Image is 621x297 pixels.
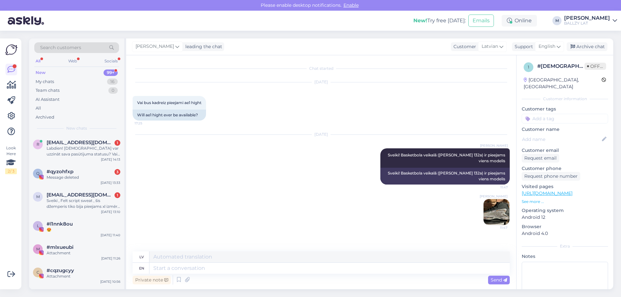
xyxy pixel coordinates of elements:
div: [PERSON_NAME] [564,16,610,21]
div: 0 [108,87,118,94]
span: m [36,247,40,251]
div: 3 [114,169,120,175]
p: Customer tags [522,106,608,112]
div: 1 [114,192,120,198]
a: [URL][DOMAIN_NAME] [522,190,572,196]
span: q [36,171,39,176]
p: Operating system [522,207,608,214]
input: Add name [522,136,601,143]
div: Message deleted [47,175,120,180]
span: Offline [584,63,606,70]
div: # [DEMOGRAPHIC_DATA] [537,62,584,70]
div: 1 [114,140,120,146]
div: Web [67,57,78,65]
span: 11:47 [484,185,508,190]
div: Labdien! [DEMOGRAPHIC_DATA] var uzzināt sava pasūtijuma statusu? Vai ir izsūtīts, piemēram. Izsek... [47,145,120,157]
div: en [139,263,144,274]
b: New! [413,17,427,24]
div: [GEOGRAPHIC_DATA], [GEOGRAPHIC_DATA] [524,77,602,90]
div: [DATE] 11:40 [101,233,120,238]
div: [DATE] 13:33 [101,180,120,185]
span: m [36,194,40,199]
p: Android 12 [522,214,608,221]
div: [DATE] 14:13 [101,157,120,162]
span: c [37,270,39,275]
span: #qyzohfxp [47,169,73,175]
p: Visited pages [522,183,608,190]
p: Customer email [522,147,608,154]
div: AI Assistant [36,96,60,103]
div: All [36,105,41,111]
p: See more ... [522,199,608,205]
p: Customer name [522,126,608,133]
span: 1 [528,65,529,69]
div: Customer [451,43,476,50]
span: #l1nnk8ou [47,221,73,227]
span: English [539,43,555,50]
div: M [552,16,561,25]
span: [PERSON_NAME] [136,43,174,50]
span: renate_zarembo@inbox.lv [47,140,114,145]
img: Askly Logo [5,44,17,56]
span: Sveiki! Basketbola veikalā ([PERSON_NAME] 132a) ir pieejams viens modelis [388,153,506,163]
div: Will ae1 hight ever be available? [133,110,206,121]
div: New [36,69,46,76]
p: Notes [522,253,608,260]
div: Sveiki! Basketbola veikalā ([PERSON_NAME] 132a) ir pieejams viens modelis [380,168,510,185]
span: Enable [342,2,361,8]
span: Vai bus kadreiz pieejami ae1 hight [137,100,202,105]
span: l [37,223,39,228]
div: Look Here [5,145,17,174]
div: Sveiki , Felt script sweat , šis džemperis tiko bija pieejams xl izmērā es jau viņu pirku , bet s... [47,198,120,209]
div: Online [502,15,537,27]
div: lv [139,251,144,262]
div: 16 [107,79,118,85]
div: [DATE] [133,132,510,137]
span: Latvian [482,43,498,50]
div: 😍 [47,227,120,233]
div: Private note [133,276,171,284]
a: [PERSON_NAME]BALLZY LAT [564,16,617,26]
div: Archive chat [567,42,607,51]
div: Attachment [47,250,120,256]
span: #cqzugcyy [47,268,74,273]
div: Team chats [36,87,60,94]
div: [DATE] 11:26 [101,256,120,261]
div: 2 / 3 [5,168,17,174]
span: r [37,142,39,147]
span: 17:25 [135,121,159,126]
div: BALLZY LAT [564,21,610,26]
span: [PERSON_NAME] [480,194,507,199]
div: [DATE] 13:10 [101,209,120,214]
button: Emails [468,15,494,27]
span: 11:47 [483,225,507,230]
div: My chats [36,79,54,85]
input: Add a tag [522,114,608,123]
div: All [34,57,42,65]
p: Android 4.0 [522,230,608,237]
div: Extra [522,243,608,249]
span: [PERSON_NAME] [480,143,508,148]
p: Browser [522,223,608,230]
p: Customer phone [522,165,608,172]
div: 99+ [103,69,118,76]
span: Search customers [40,44,81,51]
div: [DATE] 10:56 [100,279,120,284]
div: Support [512,43,533,50]
div: Customer information [522,96,608,102]
div: leading the chat [183,43,222,50]
img: Attachment [484,199,509,225]
div: Socials [103,57,119,65]
span: Send [491,277,507,283]
div: Request phone number [522,172,580,181]
div: Try free [DATE]: [413,17,466,25]
span: malnieks26@inbox.lv [47,192,114,198]
div: Chat started [133,66,510,71]
div: Archived [36,114,54,121]
span: New chats [66,125,87,131]
div: Attachment [47,273,120,279]
span: #mlxueubi [47,244,73,250]
div: [DATE] [133,79,510,85]
div: Request email [522,154,559,163]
